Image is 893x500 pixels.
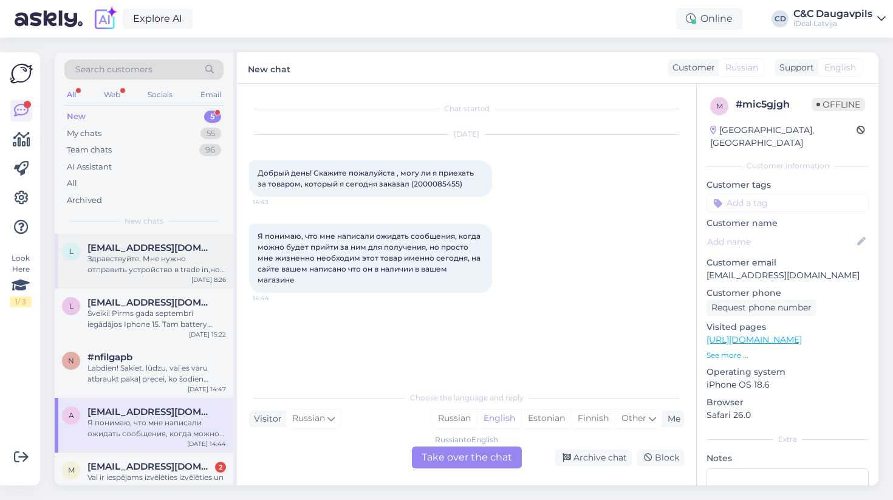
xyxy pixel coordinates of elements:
p: iPhone OS 18.6 [707,378,869,391]
div: Email [198,87,224,103]
div: Visitor [249,413,282,425]
div: All [64,87,78,103]
p: Visited pages [707,321,869,334]
a: [URL][DOMAIN_NAME] [707,334,802,345]
a: C&C DaugavpilsiDeal Latvija [793,9,886,29]
div: [DATE] 15:22 [189,330,226,339]
p: Safari 26.0 [707,409,869,422]
input: Add name [707,235,855,248]
span: Russian [725,61,758,74]
span: Russian [292,412,325,425]
p: Operating system [707,366,869,378]
div: English [477,409,521,428]
span: m [68,465,75,474]
div: Здравствуйте. Мне нужно отправить устройство в trade in,но у меня нет нет кода,который надо ввест... [87,253,226,275]
span: Search customers [75,63,152,76]
span: New chats [125,216,163,227]
div: Russian [432,409,477,428]
div: 1 / 3 [10,296,32,307]
div: [GEOGRAPHIC_DATA], [GEOGRAPHIC_DATA] [710,124,857,149]
span: Other [621,413,646,423]
div: Support [775,61,814,74]
div: 55 [200,128,221,140]
div: Choose the language and reply [249,392,684,403]
div: Customer [668,61,715,74]
div: All [67,177,77,190]
div: Take over the chat [412,447,522,468]
span: l [69,247,74,256]
span: a [69,411,74,420]
div: # mic5gjgh [736,97,812,112]
p: Customer phone [707,287,869,300]
span: Offline [812,98,865,111]
span: #nfilgapb [87,352,132,363]
span: n [68,356,74,365]
div: Customer information [707,160,869,171]
div: [DATE] 14:47 [188,385,226,394]
div: Archive chat [555,450,632,466]
div: Request phone number [707,300,816,316]
div: Look Here [10,253,32,307]
img: explore-ai [92,6,118,32]
input: Add a tag [707,194,869,212]
div: Vai ir iespējams izvēlēties izvēlēties un apmaksāt apdrošināšanu Iphone 17 pie saņemšanas brīža (... [87,472,226,494]
div: Socials [145,87,175,103]
div: 96 [199,144,221,156]
div: Sveiki! Pirms gada septembrī iegādājos Iphone 15. Tam battery health turējās ļoti labi - visu gad... [87,308,226,330]
div: [DATE] [249,129,684,140]
div: Team chats [67,144,112,156]
div: AI Assistant [67,161,112,173]
p: Customer tags [707,179,869,191]
span: 14:43 [253,197,298,207]
div: Finnish [571,409,615,428]
div: Labdien! Sakiet, lūdzu, vai es varu atbraukt pakaļ precei, ko šodien pasūtīju (2000085455)? Es sa... [87,363,226,385]
div: Block [637,450,684,466]
span: Добрый день! Скажите пожалуйста , могу ли я приехать за товаром, который я сегодня заказал (20000... [258,168,476,188]
span: m [716,101,723,111]
div: Me [663,413,680,425]
p: Customer name [707,217,869,230]
div: 5 [204,111,221,123]
div: Web [101,87,123,103]
p: See more ... [707,350,869,361]
a: Explore AI [123,9,193,29]
span: looney28@inbox.lv [87,242,214,253]
div: iDeal Latvija [793,19,872,29]
p: Browser [707,396,869,409]
p: [EMAIL_ADDRESS][DOMAIN_NAME] [707,269,869,282]
div: Online [676,8,742,30]
span: Я понимаю, что мне написали ожидать сообщения, когда можно будет прийти за ним для получения, но ... [258,231,482,284]
img: Askly Logo [10,62,33,85]
span: 14:44 [253,293,298,303]
div: [DATE] 14:44 [187,439,226,448]
div: 2 [215,462,226,473]
span: madarabe@inbox.lv [87,461,214,472]
p: Notes [707,452,869,465]
div: Chat started [249,103,684,114]
div: Archived [67,194,102,207]
span: andrey19v@icloud.com [87,406,214,417]
p: Customer email [707,256,869,269]
span: English [824,61,856,74]
div: Estonian [521,409,571,428]
div: C&C Daugavpils [793,9,872,19]
span: l [69,301,74,310]
div: New [67,111,86,123]
label: New chat [248,60,290,76]
div: My chats [67,128,101,140]
div: Я понимаю, что мне написали ожидать сообщения, когда можно будет прийти за ним для получения, но ... [87,417,226,439]
div: [DATE] 8:26 [191,275,226,284]
span: lvasilevska56@gmail.com [87,297,214,308]
div: CD [772,10,789,27]
div: Extra [707,434,869,445]
div: Russian to English [435,434,498,445]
